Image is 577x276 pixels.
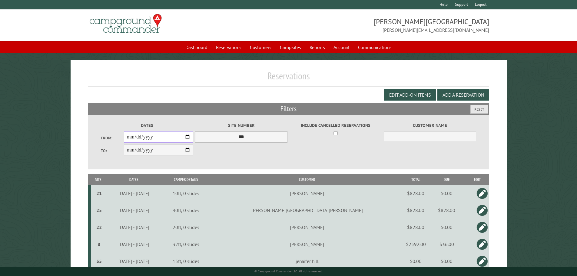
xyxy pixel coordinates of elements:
[354,42,395,53] a: Communications
[107,258,161,264] div: [DATE] - [DATE]
[246,42,275,53] a: Customers
[404,253,428,270] td: $0.00
[211,236,404,253] td: [PERSON_NAME]
[106,174,162,185] th: Dates
[211,202,404,219] td: [PERSON_NAME][GEOGRAPHIC_DATA][PERSON_NAME]
[93,190,105,196] div: 21
[101,148,124,154] label: To:
[404,185,428,202] td: $828.00
[290,122,382,129] label: Include Cancelled Reservations
[162,253,211,270] td: 15ft, 0 slides
[330,42,353,53] a: Account
[470,105,488,114] button: Reset
[182,42,211,53] a: Dashboard
[107,190,161,196] div: [DATE] - [DATE]
[107,241,161,247] div: [DATE] - [DATE]
[384,122,476,129] label: Customer Name
[93,224,105,230] div: 22
[384,89,436,101] button: Edit Add-on Items
[101,135,124,141] label: From:
[428,174,465,185] th: Due
[428,202,465,219] td: $828.00
[289,17,489,34] span: [PERSON_NAME][GEOGRAPHIC_DATA] [PERSON_NAME][EMAIL_ADDRESS][DOMAIN_NAME]
[211,174,404,185] th: Customer
[93,241,105,247] div: 8
[428,236,465,253] td: $36.00
[404,202,428,219] td: $828.00
[162,174,211,185] th: Camper Details
[465,174,489,185] th: Edit
[107,207,161,213] div: [DATE] - [DATE]
[276,42,305,53] a: Campsites
[211,219,404,236] td: [PERSON_NAME]
[428,253,465,270] td: $0.00
[254,269,323,273] small: © Campground Commander LLC. All rights reserved.
[437,89,489,101] button: Add a Reservation
[404,236,428,253] td: $2592.00
[211,185,404,202] td: [PERSON_NAME]
[162,202,211,219] td: 40ft, 0 slides
[91,174,106,185] th: Site
[88,12,164,35] img: Campground Commander
[88,70,489,87] h1: Reservations
[162,185,211,202] td: 10ft, 0 slides
[88,103,489,115] h2: Filters
[162,219,211,236] td: 20ft, 0 slides
[93,258,105,264] div: 35
[211,253,404,270] td: jenaifer hill
[101,122,193,129] label: Dates
[428,219,465,236] td: $0.00
[428,185,465,202] td: $0.00
[107,224,161,230] div: [DATE] - [DATE]
[306,42,329,53] a: Reports
[162,236,211,253] td: 32ft, 0 slides
[212,42,245,53] a: Reservations
[195,122,287,129] label: Site Number
[93,207,105,213] div: 25
[404,174,428,185] th: Total
[404,219,428,236] td: $828.00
